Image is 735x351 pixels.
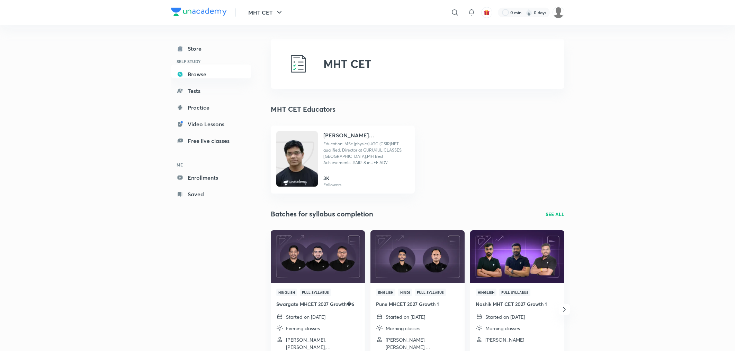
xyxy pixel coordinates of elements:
[398,289,412,296] span: Hindi
[300,289,331,296] span: Full Syllabus
[271,104,335,114] h3: MHT CET Educators
[376,300,459,308] h4: Pune MHCET 2027 Growth 1
[276,289,297,296] span: Hinglish
[469,230,565,283] img: Thumbnail
[470,230,564,349] a: ThumbnailHinglishFull SyllabusNashik MHT CET 2027 Growth 1Started on [DATE]Morning classes[PERSON...
[171,117,251,131] a: Video Lessons
[415,289,446,296] span: Full Syllabus
[476,300,559,308] h4: Nashik MHT CET 2027 Growth 1
[244,6,288,19] button: MHT CET
[171,8,227,16] img: Company Logo
[499,289,530,296] span: Full Syllabus
[376,289,395,296] span: English
[171,101,251,114] a: Practice
[171,171,251,185] a: Enrollments
[286,313,325,320] p: Started on [DATE]
[171,42,251,55] a: Store
[188,44,206,53] div: Store
[171,134,251,148] a: Free live classes
[546,211,564,218] a: SEE ALL
[171,84,251,98] a: Tests
[287,53,310,75] img: MHT CET
[485,325,520,332] p: Morning classes
[485,313,525,320] p: Started on [DATE]
[323,57,371,70] h2: MHT CET
[276,138,318,194] img: Unacademy
[276,300,359,308] h4: Swargate MHCET 2027 Growth�6
[553,7,564,18] img: Vivek Patil
[386,313,425,320] p: Started on [DATE]
[323,131,409,139] h4: [PERSON_NAME] [PERSON_NAME]
[476,289,496,296] span: Hinglish
[323,182,341,188] p: Followers
[171,67,251,81] a: Browse
[271,126,415,194] a: Unacademy[PERSON_NAME] [PERSON_NAME]Education: MSc (physics)UGC (CSIR)NET qualified. Director at ...
[323,141,409,166] p: Education: MSc (physics)UGC (CSIR)NET qualified. Director at GURUKUL CLASSES, Aurangabad,MH Best ...
[171,159,251,171] h6: ME
[271,209,373,219] h2: Batches for syllabus completion
[171,55,251,67] h6: SELF STUDY
[286,325,320,332] p: Evening classes
[526,9,532,16] img: streak
[481,7,492,18] button: avatar
[171,8,227,18] a: Company Logo
[286,336,359,351] p: Pratik Garg, Himanshu Jain, Ajay Kumar Verma and 1 more
[369,230,465,283] img: Thumbnail
[485,336,524,343] p: Biswaranjan Panigrahi
[323,174,341,182] h6: 3K
[386,325,420,332] p: Morning classes
[484,9,490,16] img: avatar
[386,336,459,351] p: Kiran Tijore, Abhay Goyal, Deepak Kumar Mishra and 1 more
[171,187,251,201] a: Saved
[270,230,366,283] img: Thumbnail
